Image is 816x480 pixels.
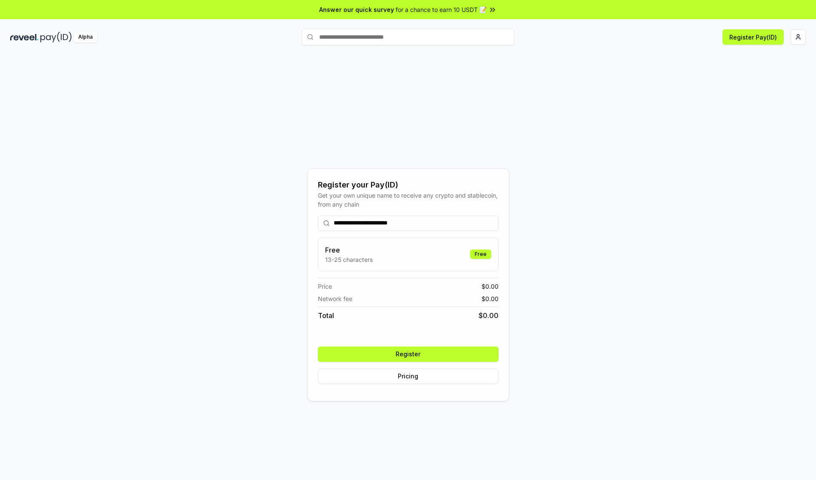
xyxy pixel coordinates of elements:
[482,294,499,303] span: $ 0.00
[325,245,373,255] h3: Free
[470,250,491,259] div: Free
[318,310,334,321] span: Total
[10,32,39,43] img: reveel_dark
[396,5,487,14] span: for a chance to earn 10 USDT 📝
[318,347,499,362] button: Register
[74,32,97,43] div: Alpha
[318,294,352,303] span: Network fee
[318,369,499,384] button: Pricing
[482,282,499,291] span: $ 0.00
[325,255,373,264] p: 13-25 characters
[40,32,72,43] img: pay_id
[318,191,499,209] div: Get your own unique name to receive any crypto and stablecoin, from any chain
[318,179,499,191] div: Register your Pay(ID)
[722,29,784,45] button: Register Pay(ID)
[479,310,499,321] span: $ 0.00
[319,5,394,14] span: Answer our quick survey
[318,282,332,291] span: Price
